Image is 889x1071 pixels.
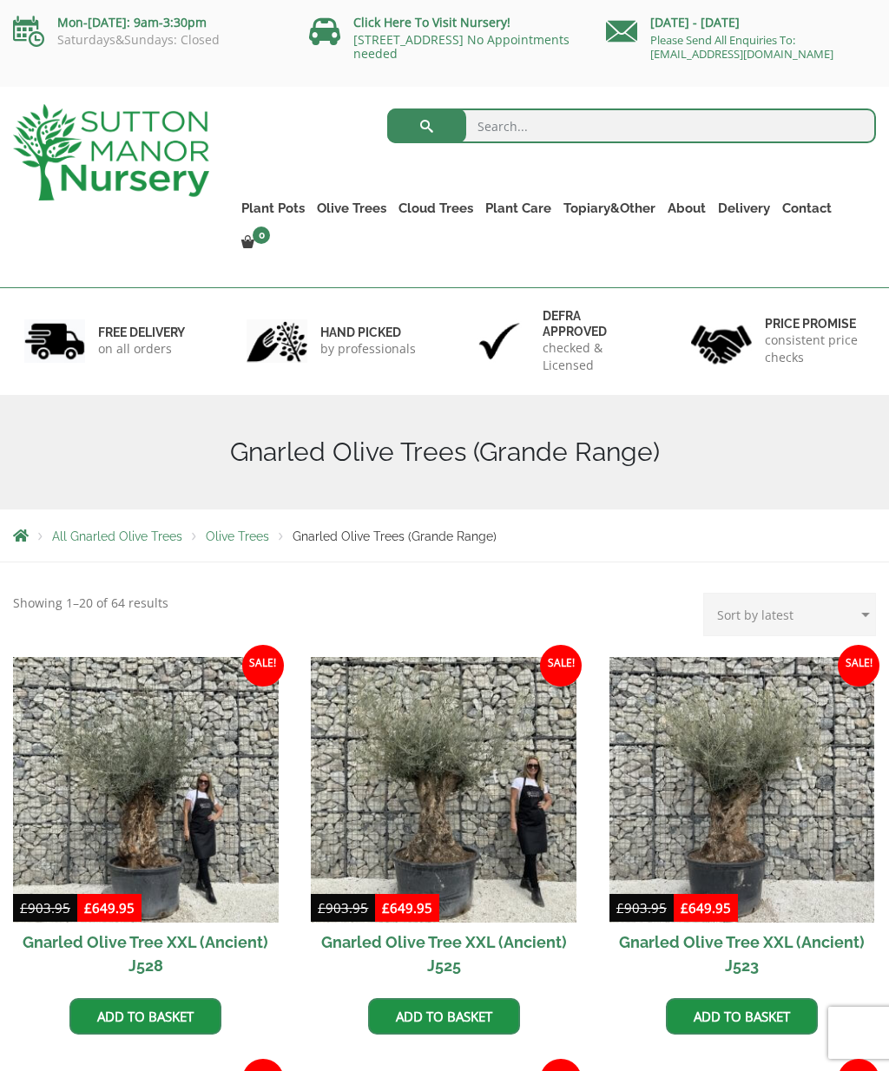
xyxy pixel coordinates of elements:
a: Delivery [712,196,776,220]
a: Olive Trees [311,196,392,220]
h6: Price promise [765,316,865,332]
span: £ [84,899,92,917]
a: Sale! Gnarled Olive Tree XXL (Ancient) J528 [13,657,279,985]
span: £ [616,899,624,917]
a: Add to basket: “Gnarled Olive Tree XXL (Ancient) J528” [69,998,221,1035]
span: £ [20,899,28,917]
a: Cloud Trees [392,196,479,220]
span: £ [318,899,326,917]
h6: hand picked [320,325,416,340]
p: on all orders [98,340,185,358]
p: consistent price checks [765,332,865,366]
h1: Gnarled Olive Trees (Grande Range) [13,437,876,468]
a: Add to basket: “Gnarled Olive Tree XXL (Ancient) J525” [368,998,520,1035]
h6: FREE DELIVERY [98,325,185,340]
a: Sale! Gnarled Olive Tree XXL (Ancient) J523 [609,657,875,985]
h2: Gnarled Olive Tree XXL (Ancient) J525 [311,923,576,985]
a: Sale! Gnarled Olive Tree XXL (Ancient) J525 [311,657,576,985]
input: Search... [387,108,876,143]
img: Gnarled Olive Tree XXL (Ancient) J528 [13,657,279,923]
a: Olive Trees [206,529,269,543]
p: Mon-[DATE]: 9am-3:30pm [13,12,283,33]
h2: Gnarled Olive Tree XXL (Ancient) J528 [13,923,279,985]
span: 0 [253,227,270,244]
a: About [662,196,712,220]
a: Click Here To Visit Nursery! [353,14,510,30]
p: by professionals [320,340,416,358]
a: [STREET_ADDRESS] No Appointments needed [353,31,570,62]
bdi: 649.95 [84,899,135,917]
a: 0 [235,231,275,255]
a: Add to basket: “Gnarled Olive Tree XXL (Ancient) J523” [666,998,818,1035]
h2: Gnarled Olive Tree XXL (Ancient) J523 [609,923,875,985]
bdi: 649.95 [382,899,432,917]
bdi: 903.95 [20,899,70,917]
a: Please Send All Enquiries To: [EMAIL_ADDRESS][DOMAIN_NAME] [650,32,833,62]
img: Gnarled Olive Tree XXL (Ancient) J523 [609,657,875,923]
p: Saturdays&Sundays: Closed [13,33,283,47]
span: Sale! [838,645,879,687]
img: 4.jpg [691,314,752,367]
span: Gnarled Olive Trees (Grande Range) [293,529,497,543]
img: 3.jpg [469,319,530,364]
p: Showing 1–20 of 64 results [13,593,168,614]
img: Gnarled Olive Tree XXL (Ancient) J525 [311,657,576,923]
span: £ [382,899,390,917]
bdi: 903.95 [318,899,368,917]
a: Plant Care [479,196,557,220]
a: Contact [776,196,838,220]
a: Topiary&Other [557,196,662,220]
p: [DATE] - [DATE] [606,12,876,33]
img: 2.jpg [247,319,307,364]
select: Shop order [703,593,876,636]
a: All Gnarled Olive Trees [52,529,182,543]
span: Sale! [540,645,582,687]
img: 1.jpg [24,319,85,364]
p: checked & Licensed [543,339,642,374]
span: £ [681,899,688,917]
h6: Defra approved [543,308,642,339]
span: Sale! [242,645,284,687]
bdi: 903.95 [616,899,667,917]
nav: Breadcrumbs [13,529,876,542]
a: Plant Pots [235,196,311,220]
img: logo [13,104,209,200]
bdi: 649.95 [681,899,731,917]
